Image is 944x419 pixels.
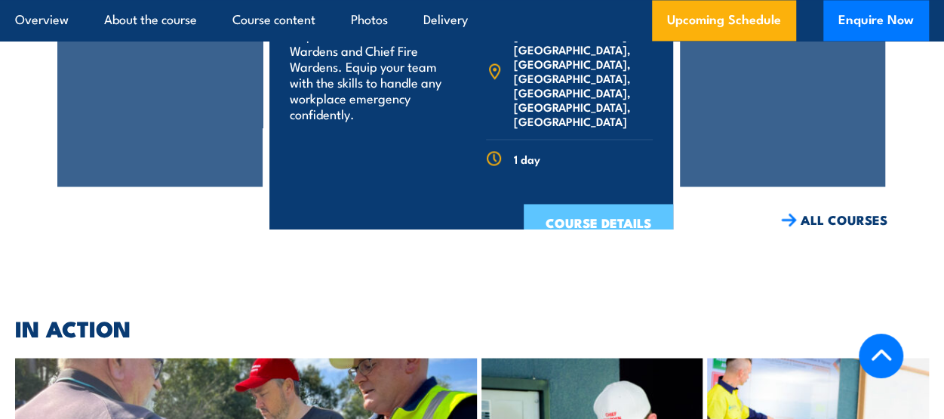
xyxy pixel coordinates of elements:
[524,204,673,243] a: COURSE DETAILS
[514,152,540,166] span: 1 day
[15,317,929,337] h2: IN ACTION
[781,211,887,228] a: ALL COURSES
[514,14,653,128] span: [GEOGRAPHIC_DATA], [GEOGRAPHIC_DATA], [GEOGRAPHIC_DATA], [GEOGRAPHIC_DATA], [GEOGRAPHIC_DATA], [G...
